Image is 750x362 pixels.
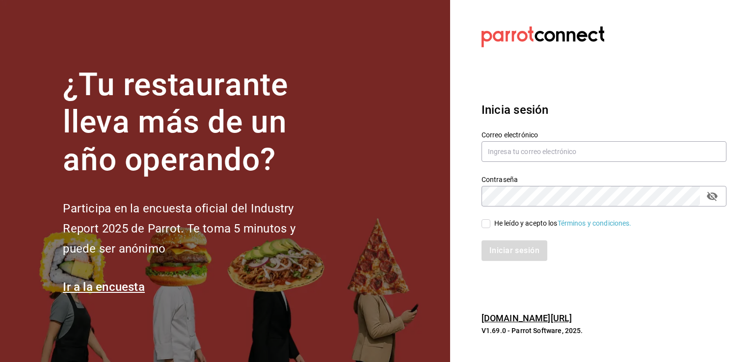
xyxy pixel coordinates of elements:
label: Contraseña [482,176,726,182]
h1: ¿Tu restaurante lleva más de un año operando? [63,66,328,179]
h3: Inicia sesión [482,101,726,119]
p: V1.69.0 - Parrot Software, 2025. [482,326,726,336]
a: Ir a la encuesta [63,280,145,294]
button: passwordField [704,188,721,205]
a: Términos y condiciones. [558,219,632,227]
div: He leído y acepto los [494,218,632,229]
h2: Participa en la encuesta oficial del Industry Report 2025 de Parrot. Te toma 5 minutos y puede se... [63,199,328,259]
label: Correo electrónico [482,131,726,138]
a: [DOMAIN_NAME][URL] [482,313,572,323]
input: Ingresa tu correo electrónico [482,141,726,162]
